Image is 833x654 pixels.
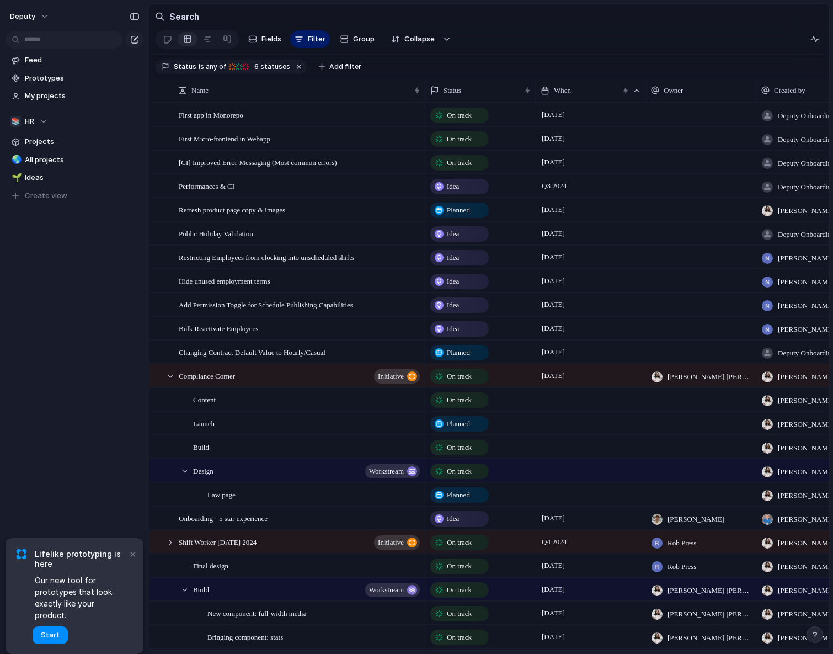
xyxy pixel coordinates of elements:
span: [DATE] [539,251,568,264]
span: Planned [447,205,470,216]
span: Name [191,85,209,96]
span: [DATE] [539,345,568,359]
span: Status [444,85,461,96]
span: Bulk Reactivate Employees [179,322,258,334]
span: On track [447,134,472,145]
a: Prototypes [6,70,143,87]
span: Public Holiday Validation [179,227,253,240]
button: workstream [365,583,420,597]
button: Fields [244,30,286,48]
a: My projects [6,88,143,104]
span: On track [447,466,472,477]
span: [DATE] [539,369,568,382]
span: New component: full-width media [207,607,306,619]
span: First Micro-frontend in Webapp [179,132,270,145]
span: [CI] Improved Error Messaging (Most common errors) [179,156,337,168]
span: Idea [447,228,459,240]
button: Filter [290,30,330,48]
span: On track [447,371,472,382]
a: Projects [6,134,143,150]
span: Fields [261,34,281,45]
span: [DATE] [539,512,568,525]
button: Start [33,626,68,644]
button: initiative [374,535,420,550]
span: On track [447,584,472,595]
span: is [199,62,204,72]
span: On track [447,537,472,548]
span: [DATE] [539,108,568,121]
span: Group [353,34,375,45]
span: Bringing component: stats [207,630,283,643]
span: Idea [447,513,459,524]
span: Lifelike prototyping is here [35,549,127,569]
span: Shift Worker [DATE] 2024 [179,535,257,548]
span: [PERSON_NAME] [PERSON_NAME] [668,371,751,382]
span: Q4 2024 [539,535,569,549]
span: Restricting Employees from clocking into unscheduled shifts [179,251,354,263]
button: workstream [365,464,420,478]
span: Onboarding - 5 star experience [179,512,268,524]
span: [DATE] [539,630,568,644]
button: Create view [6,188,143,204]
span: Idea [447,181,459,192]
span: My projects [25,91,140,102]
button: Dismiss [126,547,139,560]
span: Our new tool for prototypes that look exactly like your product. [35,575,127,621]
span: statuses [251,62,290,72]
span: any of [204,62,226,72]
button: deputy [5,8,55,25]
button: initiative [374,369,420,384]
span: HR [25,116,34,127]
span: Planned [447,418,470,429]
span: 6 [251,62,260,71]
span: [DATE] [539,583,568,596]
span: Create view [25,190,67,201]
h2: Search [169,10,199,23]
span: Add filter [329,62,361,72]
span: Filter [308,34,325,45]
span: initiative [378,369,404,384]
span: Rob Press [668,538,696,549]
span: [DATE] [539,607,568,620]
button: Collapse [385,30,440,48]
span: Compliance Corner [179,369,235,382]
span: Performances & CI [179,179,234,192]
span: On track [447,632,472,643]
span: Planned [447,490,470,501]
span: Rob Press [668,561,696,572]
span: On track [447,608,472,619]
button: Group [334,30,380,48]
span: On track [447,110,472,121]
span: workstream [369,464,404,479]
span: [DATE] [539,274,568,288]
span: [DATE] [539,322,568,335]
span: When [554,85,571,96]
a: 🌏All projects [6,152,143,168]
button: Add filter [312,59,368,75]
span: [PERSON_NAME] [PERSON_NAME] [668,632,751,644]
span: Changing Contract Default Value to Hourly/Casual [179,345,325,358]
div: 🌏 [12,153,19,166]
a: 🌱Ideas [6,169,143,186]
span: Collapse [404,34,435,45]
span: Owner [664,85,683,96]
span: First app in Monorepo [179,108,243,121]
span: On track [447,442,472,453]
button: 📚HR [6,113,143,130]
button: 🌏 [10,155,21,166]
span: Law page [207,488,236,501]
span: Idea [447,323,459,334]
div: 🌱 [12,172,19,184]
span: [DATE] [539,203,568,216]
span: Build [193,440,209,453]
span: deputy [10,11,35,22]
span: On track [447,561,472,572]
span: Projects [25,136,140,147]
span: Planned [447,347,470,358]
span: Refresh product page copy & images [179,203,285,216]
span: Design [193,464,213,477]
button: isany of [196,61,228,73]
span: Q3 2024 [539,179,569,193]
a: Feed [6,52,143,68]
